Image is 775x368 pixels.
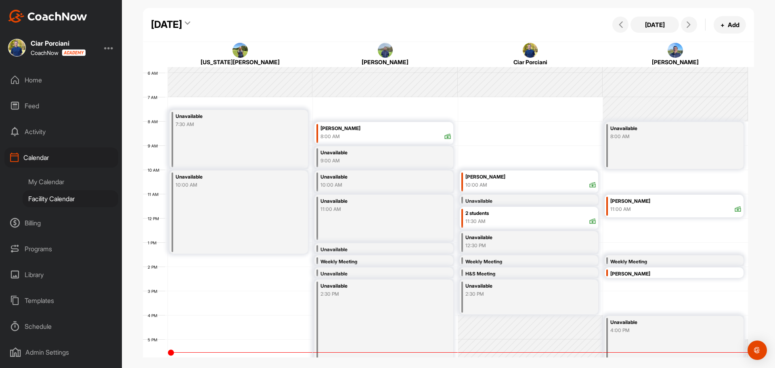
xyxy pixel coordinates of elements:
div: Feed [4,96,118,116]
div: 10:00 AM [176,181,283,189]
div: Unavailable [320,172,428,182]
div: Open Intercom Messenger [748,341,767,360]
div: Library [4,265,118,285]
div: 3 PM [143,289,165,294]
div: Unavailable [465,233,573,242]
div: 10:00 AM [465,181,487,189]
div: Unavailable [465,282,573,291]
img: CoachNow [8,10,87,23]
div: 10 AM [143,168,168,172]
div: Facility Calendar [23,190,118,207]
button: [DATE] [630,17,679,33]
div: 12:30 PM [465,242,573,249]
div: [US_STATE][PERSON_NAME] [180,58,301,66]
div: [PERSON_NAME] [320,124,451,133]
div: [PERSON_NAME] [615,58,736,66]
div: Unavailable [465,197,573,206]
div: 2:30 PM [465,290,573,298]
div: Unavailable [176,172,283,182]
div: CoachNow [31,49,86,56]
div: Ciar Porciani [31,40,86,46]
div: 2 PM [143,265,165,269]
div: 8 AM [143,119,166,124]
div: 10:00 AM [320,181,428,189]
div: Weekly Meeting [320,257,428,267]
div: 11:00 AM [320,206,428,213]
div: Unavailable [320,282,428,291]
div: [PERSON_NAME] [465,172,596,182]
div: 2 students [465,209,596,218]
div: H&S Meeting [465,269,573,279]
div: [PERSON_NAME] [610,269,741,279]
img: square_97d7065dee9584326f299e5bc88bd91d.jpg [232,43,248,58]
img: square_e7f01a7cdd3d5cba7fa3832a10add056.jpg [378,43,393,58]
img: square_b4d54992daa58f12b60bc3814c733fd4.jpg [8,39,26,57]
div: Unavailable [610,318,718,327]
div: Activity [4,122,118,142]
div: 11 AM [143,192,167,197]
div: [PERSON_NAME] [325,58,446,66]
span: + [721,21,725,29]
div: 1 PM [143,240,165,245]
div: 9 AM [143,143,166,148]
div: [DATE] [151,17,182,32]
div: 7 AM [143,95,165,100]
div: 11:30 AM [465,218,486,225]
div: [PERSON_NAME] [610,197,741,206]
div: Schedule [4,316,118,336]
div: Home [4,70,118,90]
div: Unavailable [320,148,428,158]
div: 8:00 AM [320,133,340,140]
div: 4:00 PM [610,327,718,334]
div: 11:00 AM [610,206,631,213]
div: 8:00 AM [610,133,718,140]
div: 2:30 PM [320,290,428,298]
div: Programs [4,239,118,259]
div: Ciar Porciani [470,58,591,66]
div: Unavailable [320,197,428,206]
div: 6 AM [143,71,166,76]
img: square_b4d54992daa58f12b60bc3814c733fd4.jpg [523,43,538,58]
div: Billing [4,213,118,233]
div: Weekly Meeting [465,257,573,267]
div: 4 PM [143,313,165,318]
div: 7:30 AM [176,121,283,128]
div: 9:00 AM [320,157,428,164]
div: 12 PM [143,216,167,221]
img: square_909ed3242d261a915dd01046af216775.jpg [668,43,683,58]
div: Unavailable [320,245,428,254]
div: 5 PM [143,337,165,342]
button: +Add [714,16,746,34]
div: Calendar [4,147,118,168]
div: Unavailable [610,124,718,133]
div: Unavailable [176,112,283,121]
div: Weekly Meeting [610,257,718,267]
div: Admin Settings [4,342,118,362]
div: Templates [4,290,118,311]
div: Unavailable [320,269,428,279]
div: My Calendar [23,173,118,190]
img: CoachNow acadmey [62,49,86,56]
